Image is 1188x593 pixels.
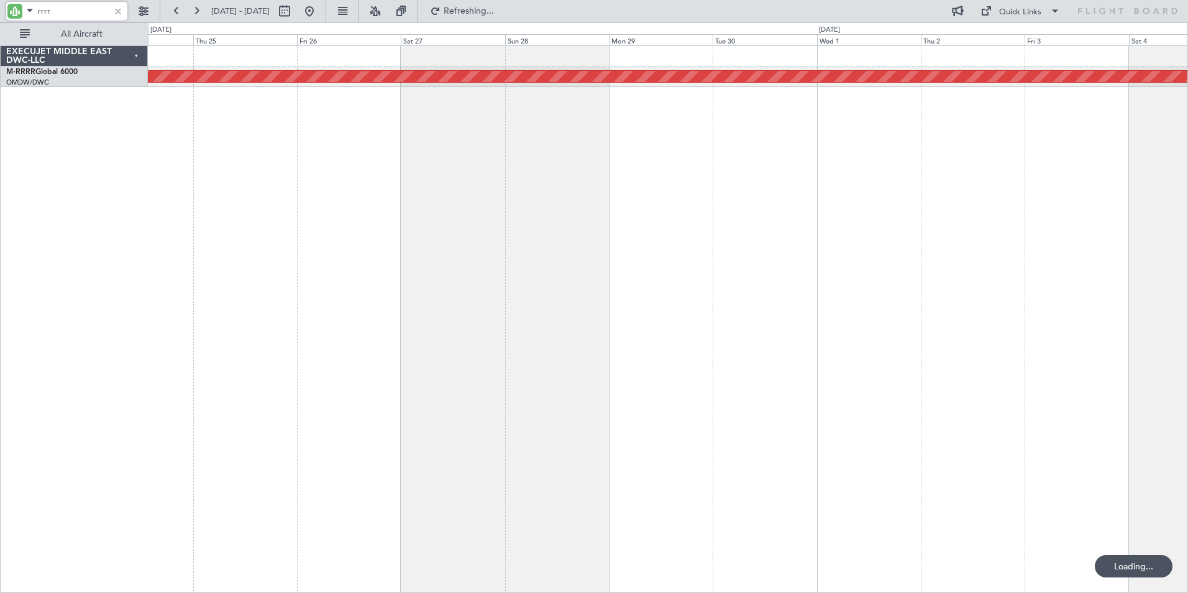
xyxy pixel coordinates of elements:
[297,34,401,45] div: Fri 26
[401,34,505,45] div: Sat 27
[1025,34,1128,45] div: Fri 3
[921,34,1025,45] div: Thu 2
[505,34,609,45] div: Sun 28
[424,1,499,21] button: Refreshing...
[211,6,270,17] span: [DATE] - [DATE]
[6,68,78,76] a: M-RRRRGlobal 6000
[6,78,49,87] a: OMDW/DWC
[999,6,1041,19] div: Quick Links
[32,30,131,39] span: All Aircraft
[1095,555,1172,577] div: Loading...
[443,7,495,16] span: Refreshing...
[609,34,713,45] div: Mon 29
[14,24,135,44] button: All Aircraft
[38,2,109,21] input: A/C (Reg. or Type)
[819,25,840,35] div: [DATE]
[817,34,921,45] div: Wed 1
[150,25,171,35] div: [DATE]
[713,34,816,45] div: Tue 30
[193,34,297,45] div: Thu 25
[974,1,1066,21] button: Quick Links
[6,68,35,76] span: M-RRRR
